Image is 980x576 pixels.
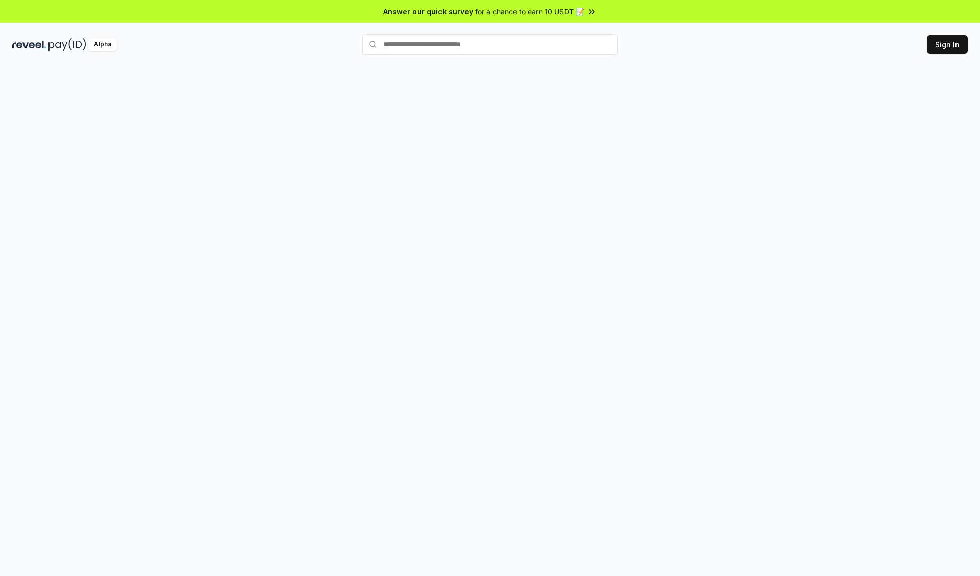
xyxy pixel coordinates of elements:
span: for a chance to earn 10 USDT 📝 [475,6,584,17]
img: pay_id [48,38,86,51]
button: Sign In [927,35,968,54]
div: Alpha [88,38,117,51]
span: Answer our quick survey [383,6,473,17]
img: reveel_dark [12,38,46,51]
